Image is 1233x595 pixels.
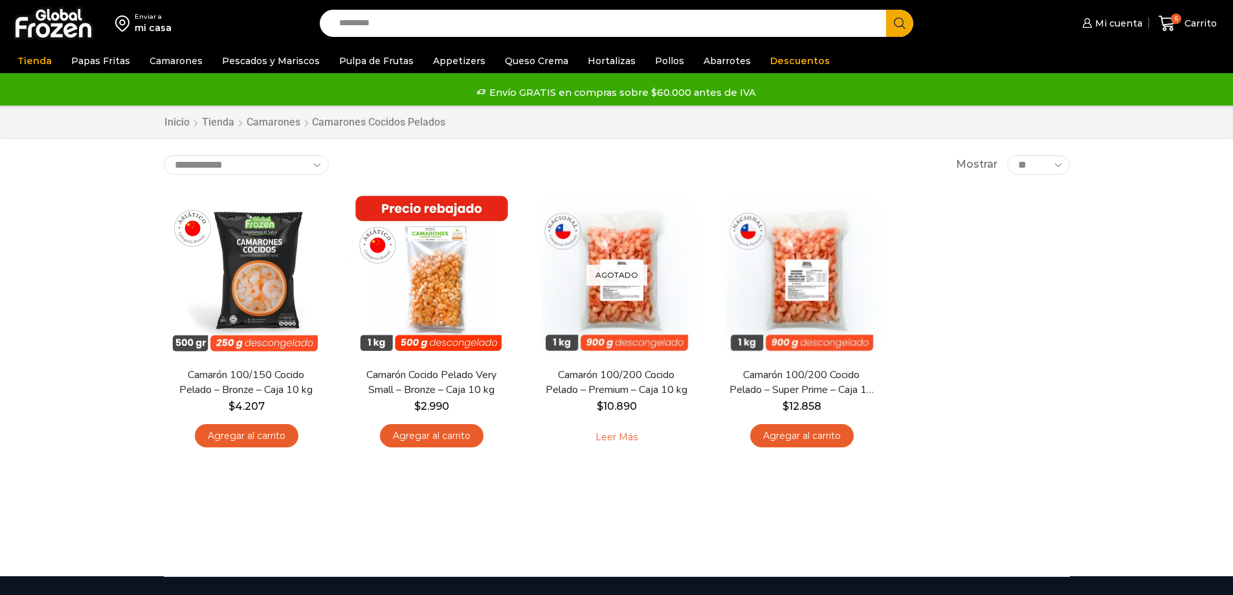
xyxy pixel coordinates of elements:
a: Pescados y Mariscos [216,49,326,73]
h1: Camarones Cocidos Pelados [312,116,445,128]
div: Enviar a [135,12,172,21]
div: mi casa [135,21,172,34]
bdi: 4.207 [228,400,265,412]
a: Mi cuenta [1079,10,1142,36]
bdi: 2.990 [414,400,449,412]
a: Camarón 100/150 Cocido Pelado – Bronze – Caja 10 kg [172,368,320,398]
bdi: 12.858 [783,400,821,412]
a: Pollos [649,49,691,73]
a: Inicio [164,115,190,130]
a: Pulpa de Frutas [333,49,420,73]
span: Mostrar [956,157,997,172]
a: Queso Crema [498,49,575,73]
a: Camarón 100/200 Cocido Pelado – Premium – Caja 10 kg [542,368,691,398]
a: Abarrotes [697,49,757,73]
nav: Breadcrumb [164,115,445,130]
a: Descuentos [764,49,836,73]
span: $ [228,400,235,412]
a: Agregar al carrito: “Camarón 100/200 Cocido Pelado - Super Prime - Caja 10 kg” [750,424,854,448]
span: $ [414,400,421,412]
p: Agotado [586,264,647,286]
button: Search button [886,10,913,37]
a: Camarones [143,49,209,73]
select: Pedido de la tienda [164,155,329,175]
span: $ [597,400,603,412]
a: Camarones [246,115,301,130]
a: Tienda [201,115,235,130]
span: 6 [1171,14,1181,24]
span: Mi cuenta [1092,17,1142,30]
a: Appetizers [427,49,492,73]
a: 6 Carrito [1155,8,1220,39]
a: Camarón Cocido Pelado Very Small – Bronze – Caja 10 kg [357,368,505,398]
a: Leé más sobre “Camarón 100/200 Cocido Pelado - Premium - Caja 10 kg” [575,424,658,451]
img: address-field-icon.svg [115,12,135,34]
a: Agregar al carrito: “Camarón Cocido Pelado Very Small - Bronze - Caja 10 kg” [380,424,483,448]
a: Agregar al carrito: “Camarón 100/150 Cocido Pelado - Bronze - Caja 10 kg” [195,424,298,448]
a: Hortalizas [581,49,642,73]
span: $ [783,400,789,412]
span: Carrito [1181,17,1217,30]
a: Papas Fritas [65,49,137,73]
a: Camarón 100/200 Cocido Pelado – Super Prime – Caja 10 kg [727,368,876,398]
bdi: 10.890 [597,400,637,412]
a: Tienda [11,49,58,73]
